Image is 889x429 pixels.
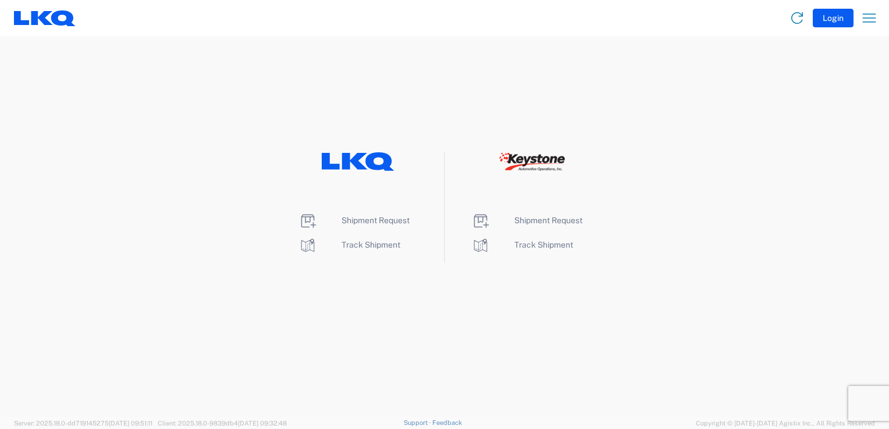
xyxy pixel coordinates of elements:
[342,216,410,225] span: Shipment Request
[158,420,287,427] span: Client: 2025.18.0-9839db4
[14,420,152,427] span: Server: 2025.18.0-dd719145275
[514,216,582,225] span: Shipment Request
[813,9,854,27] button: Login
[238,420,287,427] span: [DATE] 09:32:48
[342,240,400,249] span: Track Shipment
[404,419,433,426] a: Support
[514,240,573,249] span: Track Shipment
[696,418,875,428] span: Copyright © [DATE]-[DATE] Agistix Inc., All Rights Reserved
[298,240,400,249] a: Track Shipment
[298,216,410,225] a: Shipment Request
[109,420,152,427] span: [DATE] 09:51:11
[471,216,582,225] a: Shipment Request
[471,240,573,249] a: Track Shipment
[432,419,462,426] a: Feedback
